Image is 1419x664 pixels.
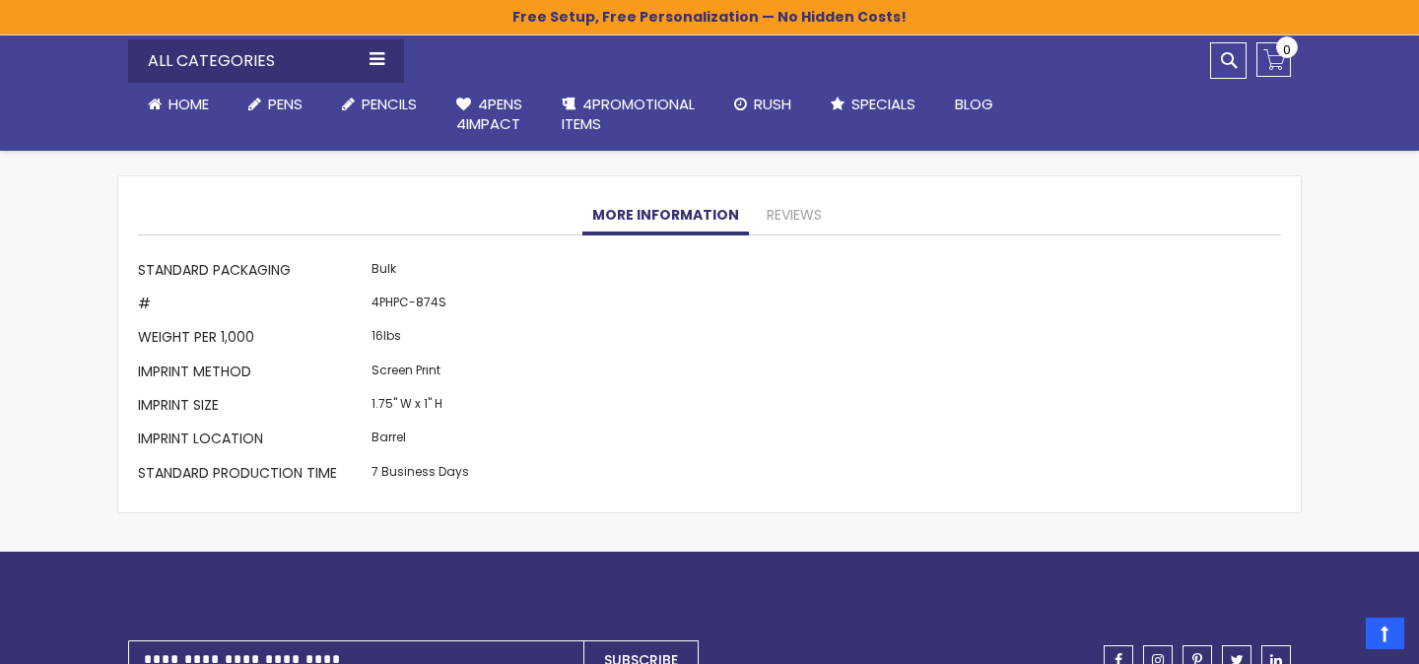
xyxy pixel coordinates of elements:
[367,255,474,289] td: Bulk
[562,94,695,134] span: 4PROMOTIONAL ITEMS
[754,94,791,114] span: Rush
[1256,42,1291,77] a: 0
[138,357,367,390] th: Imprint Method
[935,83,1013,126] a: Blog
[268,94,303,114] span: Pens
[367,458,474,492] td: 7 Business Days
[128,83,229,126] a: Home
[138,391,367,425] th: Imprint Size
[811,83,935,126] a: Specials
[582,196,749,235] a: More Information
[714,83,811,126] a: Rush
[128,39,404,83] div: All Categories
[367,357,474,390] td: Screen Print
[367,425,474,458] td: Barrel
[138,323,367,357] th: Weight per 1,000
[367,391,474,425] td: 1.75" W x 1" H
[955,94,993,114] span: Blog
[138,425,367,458] th: Imprint Location
[542,83,714,147] a: 4PROMOTIONALITEMS
[138,289,367,322] th: #
[1283,40,1291,59] span: 0
[456,94,522,134] span: 4Pens 4impact
[437,83,542,147] a: 4Pens4impact
[851,94,915,114] span: Specials
[362,94,417,114] span: Pencils
[757,196,832,235] a: Reviews
[367,323,474,357] td: 16lbs
[367,289,474,322] td: 4PHPC-874S
[138,255,367,289] th: Standard Packaging
[1366,618,1404,649] a: Top
[322,83,437,126] a: Pencils
[138,458,367,492] th: Standard Production Time
[229,83,322,126] a: Pens
[169,94,209,114] span: Home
